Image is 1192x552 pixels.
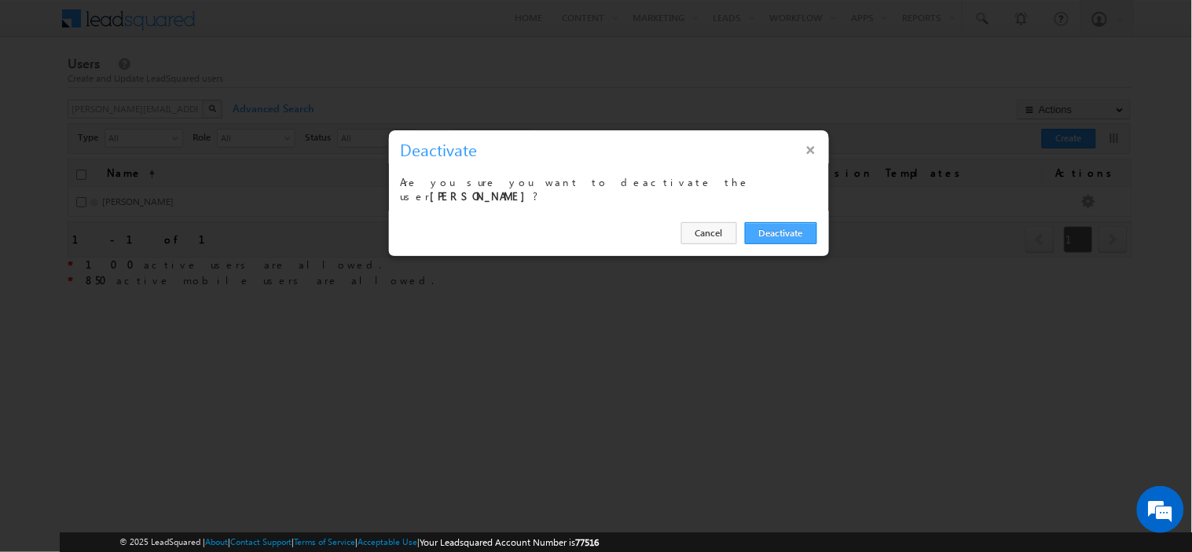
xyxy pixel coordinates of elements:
[798,136,823,163] button: ×
[119,535,600,550] span: © 2025 LeadSquared | | | | |
[681,222,737,244] button: Cancel
[358,536,418,547] a: Acceptable Use
[295,536,356,547] a: Terms of Service
[431,189,534,203] b: [PERSON_NAME]
[205,536,228,547] a: About
[401,175,817,203] div: Are you sure you want to deactivate the user ?
[214,433,285,454] em: Start Chat
[20,145,287,419] textarea: Type your message and hit 'Enter'
[420,536,600,548] span: Your Leadsquared Account Number is
[82,82,264,103] div: Chat with us now
[401,136,823,163] h3: Deactivate
[230,536,292,547] a: Contact Support
[576,536,600,548] span: 77516
[745,222,817,244] button: Deactivate
[27,82,66,103] img: d_60004797649_company_0_60004797649
[258,8,295,46] div: Minimize live chat window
